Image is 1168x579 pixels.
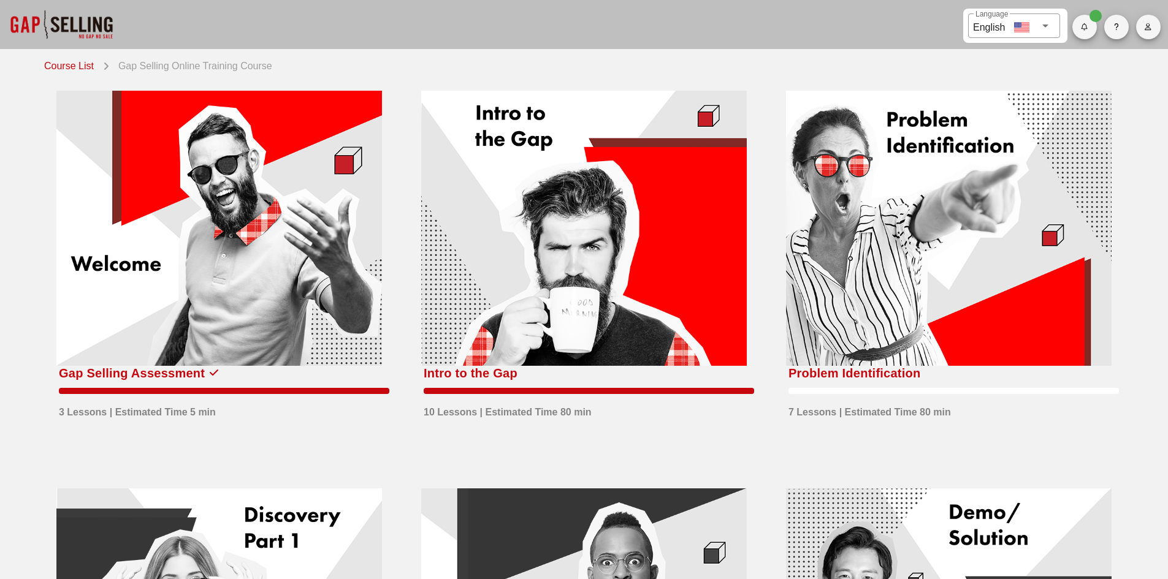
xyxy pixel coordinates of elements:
div: Gap Selling Assessment [59,363,205,383]
label: Language [975,10,1008,19]
a: Course List [44,56,99,74]
div: Intro to the Gap [424,363,517,383]
span: Badge [1090,10,1102,22]
div: LanguageEnglish [968,13,1060,38]
div: Problem Identification [788,363,921,383]
div: Gap Selling Online Training Course [113,56,272,74]
div: 10 Lessons | Estimated Time 80 min [424,399,592,420]
div: 7 Lessons | Estimated Time 80 min [788,399,951,420]
div: English [973,17,1005,35]
div: 3 Lessons | Estimated Time 5 min [59,399,216,420]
